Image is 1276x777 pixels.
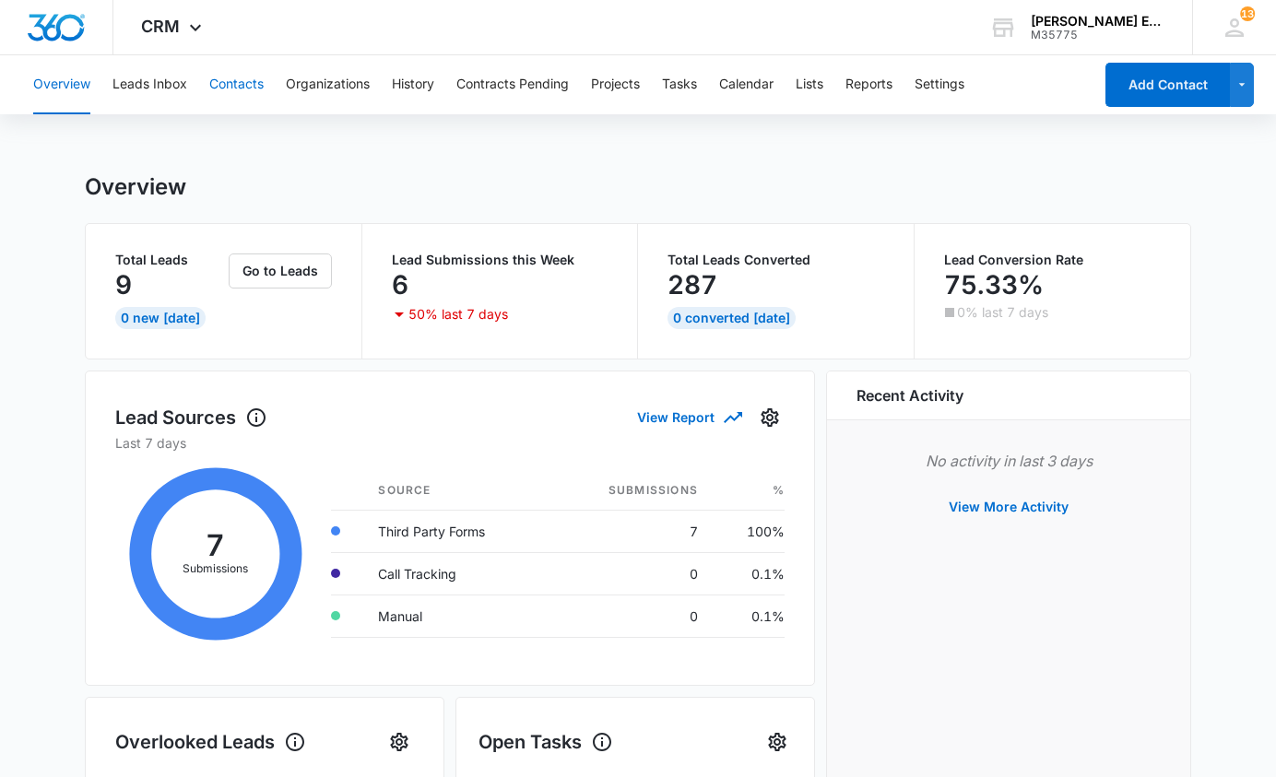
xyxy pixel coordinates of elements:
td: 7 [550,510,714,552]
span: CRM [141,17,180,36]
p: Lead Submissions this Week [392,253,608,266]
p: Lead Conversion Rate [944,253,1162,266]
h1: Open Tasks [478,728,613,756]
a: Go to Leads [229,263,332,278]
button: Organizations [286,55,370,114]
div: account id [1031,29,1165,41]
th: % [713,471,785,511]
p: Last 7 days [115,433,785,453]
button: History [392,55,434,114]
p: 6 [392,270,408,300]
td: Manual [363,595,549,637]
button: Add Contact [1105,63,1230,107]
div: notifications count [1240,6,1255,21]
h1: Overview [85,173,186,201]
th: Submissions [550,471,714,511]
p: Total Leads [115,253,225,266]
td: 0.1% [713,552,785,595]
p: 0% last 7 days [957,306,1048,319]
button: Settings [915,55,964,114]
button: Leads Inbox [112,55,187,114]
td: 0.1% [713,595,785,637]
td: 100% [713,510,785,552]
h1: Overlooked Leads [115,728,306,756]
button: View More Activity [930,485,1087,529]
button: Calendar [719,55,774,114]
td: 0 [550,595,714,637]
th: Source [363,471,549,511]
button: Contracts Pending [456,55,569,114]
button: Projects [591,55,640,114]
button: Go to Leads [229,253,332,288]
button: Settings [755,403,785,432]
div: 0 Converted [DATE] [668,307,796,329]
td: Call Tracking [363,552,549,595]
p: 50% last 7 days [408,308,508,321]
div: 0 New [DATE] [115,307,206,329]
td: 0 [550,552,714,595]
h6: Recent Activity [857,384,963,406]
span: 13 [1240,6,1255,21]
button: Overview [33,55,90,114]
p: Total Leads Converted [668,253,884,266]
button: Reports [845,55,892,114]
button: Contacts [209,55,264,114]
td: Third Party Forms [363,510,549,552]
p: 287 [668,270,717,300]
button: View Report [637,401,740,433]
p: No activity in last 3 days [857,450,1161,472]
p: 9 [115,270,132,300]
div: account name [1031,14,1165,29]
button: Settings [762,727,792,757]
h1: Lead Sources [115,404,267,431]
p: 75.33% [944,270,1044,300]
button: Lists [796,55,823,114]
button: Tasks [662,55,697,114]
button: Settings [384,727,414,757]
